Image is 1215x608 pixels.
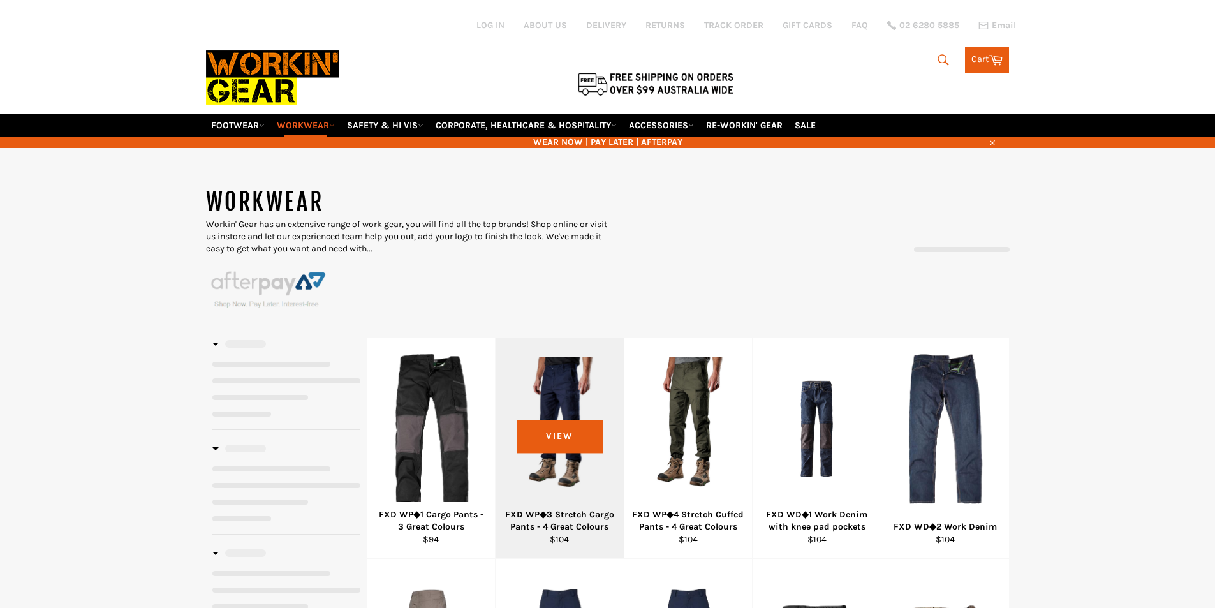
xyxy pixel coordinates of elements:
[851,19,868,31] a: FAQ
[342,114,429,137] a: SAFETY & HI VIS
[272,114,340,137] a: WORKWEAR
[206,186,608,218] h1: WORKWEAR
[899,21,959,30] span: 02 6280 5885
[206,218,608,255] p: Workin' Gear has an extensive range of work gear, you will find all the top brands! Shop online o...
[881,338,1010,559] a: FXD WD◆2 Work Denim - Workin' Gear FXD WD◆2 Work Denim $104
[495,338,624,559] a: FXD WP◆3 Stretch Cargo Pants - 4 Great Colours - Workin' Gear FXD WP◆3 Stretch Cargo Pants - 4 Gr...
[632,508,744,533] div: FXD WP◆4 Stretch Cuffed Pants - 4 Great Colours
[206,136,1010,148] span: WEAR NOW | PAY LATER | AFTERPAY
[902,354,989,504] img: FXD WD◆2 Work Denim - Workin' Gear
[206,41,339,114] img: Workin Gear leaders in Workwear, Safety Boots, PPE, Uniforms. Australia's No.1 in Workwear
[632,533,744,545] div: $104
[752,338,881,559] a: FXD WD◆1 Work Denim with knee pad pockets - Workin' Gear FXD WD◆1 Work Denim with knee pad pocket...
[367,338,496,559] a: FXD WP◆1 Cargo Pants - 4 Great Colours - Workin' Gear FXD WP◆1 Cargo Pants - 3 Great Colours $94
[206,114,270,137] a: FOOTWEAR
[524,19,567,31] a: ABOUT US
[375,533,487,545] div: $94
[701,114,788,137] a: RE-WORKIN' GEAR
[965,47,1009,73] a: Cart
[704,19,763,31] a: TRACK ORDER
[504,508,616,533] div: FXD WP◆3 Stretch Cargo Pants - 4 Great Colours
[783,19,832,31] a: GIFT CARDS
[624,338,753,559] a: FXD WP◆4 Stretch Cuffed Pants - 4 Great Colours - Workin' Gear FXD WP◆4 Stretch Cuffed Pants - 4 ...
[889,533,1001,545] div: $104
[375,508,487,533] div: FXD WP◆1 Cargo Pants - 3 Great Colours
[887,21,959,30] a: 02 6280 5885
[889,521,1001,533] div: FXD WD◆2 Work Denim
[576,70,735,97] img: Flat $9.95 shipping Australia wide
[992,21,1016,30] span: Email
[761,508,873,533] div: FXD WD◆1 Work Denim with knee pad pockets
[790,114,821,137] a: SALE
[978,20,1016,31] a: Email
[645,19,685,31] a: RETURNS
[476,20,504,31] a: Log in
[517,420,603,453] span: View
[769,381,865,477] img: FXD WD◆1 Work Denim with knee pad pockets - Workin' Gear
[761,533,873,545] div: $104
[431,114,622,137] a: CORPORATE, HEALTHCARE & HOSPITALITY
[391,354,471,504] img: FXD WP◆1 Cargo Pants - 4 Great Colours - Workin' Gear
[624,114,699,137] a: ACCESSORIES
[586,19,626,31] a: DELIVERY
[640,357,737,501] img: FXD WP◆4 Stretch Cuffed Pants - 4 Great Colours - Workin' Gear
